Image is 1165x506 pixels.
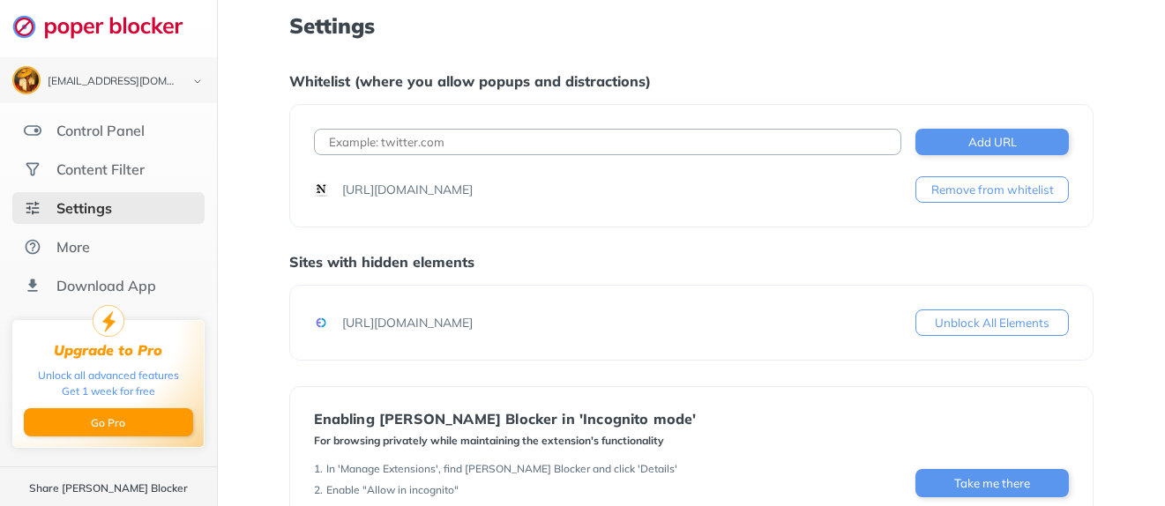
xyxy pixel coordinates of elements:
[55,342,163,359] div: Upgrade to Pro
[314,462,323,476] div: 1 .
[56,238,90,256] div: More
[915,469,1069,497] button: Take me there
[24,199,41,217] img: settings-selected.svg
[314,434,697,448] div: For browsing privately while maintaining the extension's functionality
[24,122,41,139] img: features.svg
[915,129,1069,155] button: Add URL
[48,76,178,88] div: mackita8158@gmail.com
[56,160,145,178] div: Content Filter
[289,14,1094,37] h1: Settings
[38,368,179,383] div: Unlock all advanced features
[314,411,697,427] div: Enabling [PERSON_NAME] Blocker in 'Incognito mode'
[56,277,156,294] div: Download App
[24,238,41,256] img: about.svg
[342,314,473,331] div: [URL][DOMAIN_NAME]
[289,72,1094,90] div: Whitelist (where you allow popups and distractions)
[314,129,902,155] input: Example: twitter.com
[24,160,41,178] img: social.svg
[62,383,155,399] div: Get 1 week for free
[187,72,208,91] img: chevron-bottom-black.svg
[24,277,41,294] img: download-app.svg
[56,199,112,217] div: Settings
[314,483,323,497] div: 2 .
[14,68,39,93] img: ACg8ocJPHn3kbQd0nYUV2FNwEgbhrhk_t1J7jYtCEm2J1zr-W5U=s96-c
[326,462,677,476] div: In 'Manage Extensions', find [PERSON_NAME] Blocker and click 'Details'
[289,253,1094,271] div: Sites with hidden elements
[314,182,328,197] img: favicons
[24,408,193,436] button: Go Pro
[56,122,145,139] div: Control Panel
[915,309,1069,336] button: Unblock All Elements
[342,181,473,198] div: [URL][DOMAIN_NAME]
[314,316,328,330] img: favicons
[915,176,1069,203] button: Remove from whitelist
[326,483,459,497] div: Enable "Allow in incognito"
[12,14,202,39] img: logo-webpage.svg
[29,481,188,495] div: Share [PERSON_NAME] Blocker
[93,305,124,337] img: upgrade-to-pro.svg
